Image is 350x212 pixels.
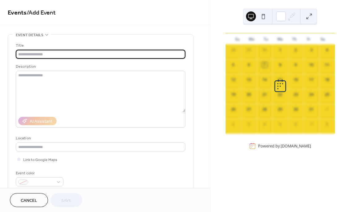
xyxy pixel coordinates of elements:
[277,121,283,127] div: 5
[293,92,299,97] div: 23
[231,107,236,112] div: 26
[258,143,311,149] div: Powered by
[231,62,236,68] div: 5
[309,77,314,83] div: 17
[21,197,37,204] span: Cancel
[259,33,273,45] div: Tu
[246,107,252,112] div: 27
[277,77,283,83] div: 15
[231,47,236,53] div: 28
[245,33,259,45] div: Mo
[262,107,267,112] div: 28
[16,135,184,142] div: Location
[10,193,48,207] button: Cancel
[309,92,314,97] div: 24
[246,92,252,97] div: 20
[23,157,57,163] span: Link to Google Maps
[262,47,267,53] div: 30
[246,121,252,127] div: 3
[231,92,236,97] div: 19
[301,33,316,45] div: Fr
[293,121,299,127] div: 6
[316,33,330,45] div: Sa
[309,62,314,68] div: 10
[27,7,56,19] span: / Add Event
[277,62,283,68] div: 8
[262,77,267,83] div: 14
[231,33,245,45] div: Su
[231,77,236,83] div: 12
[262,121,267,127] div: 4
[324,77,330,83] div: 18
[8,7,27,19] a: Events
[262,92,267,97] div: 21
[231,121,236,127] div: 2
[281,143,311,149] a: [DOMAIN_NAME]
[277,107,283,112] div: 29
[246,62,252,68] div: 6
[16,42,184,49] div: Title
[324,47,330,53] div: 4
[287,33,301,45] div: Th
[324,62,330,68] div: 11
[293,77,299,83] div: 16
[277,92,283,97] div: 22
[262,62,267,68] div: 7
[293,62,299,68] div: 9
[16,32,43,38] span: Event details
[309,107,314,112] div: 31
[273,33,287,45] div: We
[324,92,330,97] div: 25
[309,121,314,127] div: 7
[293,107,299,112] div: 30
[277,47,283,53] div: 1
[246,47,252,53] div: 29
[324,107,330,112] div: 1
[246,77,252,83] div: 13
[16,63,184,70] div: Description
[293,47,299,53] div: 2
[16,170,62,176] div: Event color
[309,47,314,53] div: 3
[324,121,330,127] div: 8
